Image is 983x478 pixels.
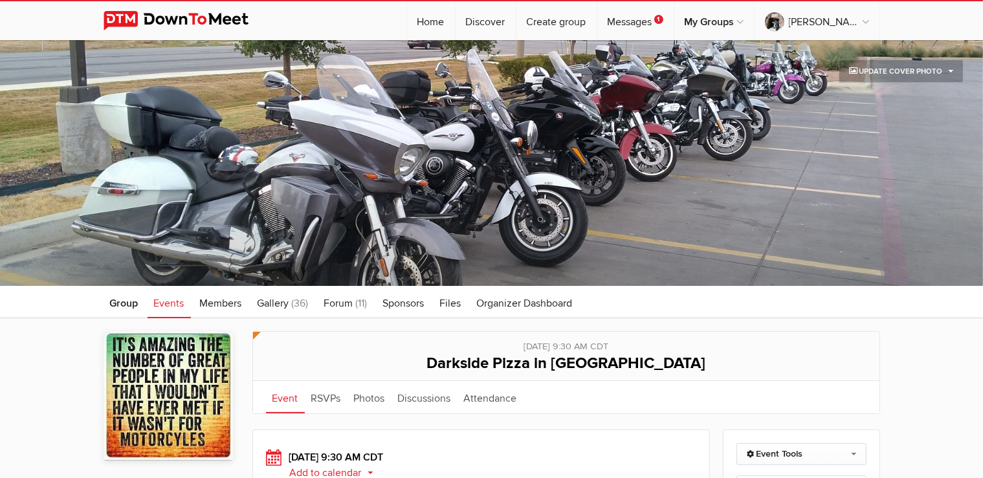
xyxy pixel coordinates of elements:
span: Files [440,297,461,310]
img: DownToMeet [104,11,269,30]
span: Members [200,297,242,310]
a: Discover [456,1,516,40]
a: Forum (11) [318,286,374,318]
span: Forum [324,297,353,310]
a: Sponsors [377,286,431,318]
a: Update Cover Photo [839,60,964,83]
a: [PERSON_NAME] [755,1,879,40]
a: Photos [348,381,392,413]
a: Group [104,286,145,318]
a: Event Tools [736,443,867,465]
span: Gallery [258,297,289,310]
div: [DATE] 9:30 AM CDT [266,332,867,354]
span: Events [154,297,184,310]
a: Organizer Dashboard [470,286,579,318]
a: Gallery (36) [251,286,315,318]
span: Group [110,297,138,310]
a: Attendance [458,381,524,413]
span: Sponsors [383,297,425,310]
a: My Groups [674,1,754,40]
a: RSVPs [305,381,348,413]
a: Event [266,381,305,413]
span: Darkside Pizza in [GEOGRAPHIC_DATA] [426,354,705,373]
img: Just Friends [104,331,233,461]
a: Messages1 [597,1,674,40]
a: Files [434,286,468,318]
a: Create group [516,1,597,40]
a: Discussions [392,381,458,413]
a: Home [407,1,455,40]
span: Organizer Dashboard [477,297,573,310]
span: (36) [292,297,309,310]
a: Members [193,286,249,318]
span: (11) [356,297,368,310]
a: Events [148,286,191,318]
span: 1 [654,15,663,24]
